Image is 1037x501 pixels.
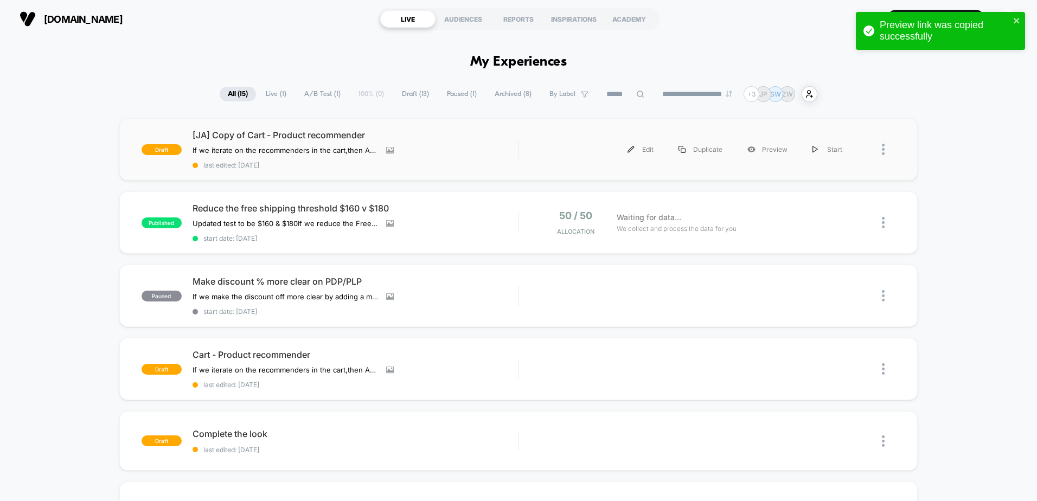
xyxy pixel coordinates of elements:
[394,87,437,101] span: Draft ( 13 )
[20,11,36,27] img: Visually logo
[996,9,1017,30] div: JP
[782,90,793,98] p: ZW
[436,10,491,28] div: AUDIENCES
[193,130,518,140] span: [JA] Copy of Cart - Product recommender
[220,87,256,101] span: All ( 15 )
[142,435,182,446] span: draft
[617,223,737,234] span: We collect and process the data for you
[615,137,666,162] div: Edit
[470,54,567,70] h1: My Experiences
[617,211,681,223] span: Waiting for data...
[800,137,855,162] div: Start
[193,161,518,169] span: last edited: [DATE]
[557,228,594,235] span: Allocation
[258,87,295,101] span: Live ( 1 )
[142,217,182,228] span: published
[882,217,885,228] img: close
[193,203,518,214] span: Reduce the free shipping threshold $160 v $180
[546,10,601,28] div: INSPIRATIONS
[380,10,436,28] div: LIVE
[142,144,182,155] span: draft
[882,144,885,155] img: close
[16,10,126,28] button: [DOMAIN_NAME]
[193,365,378,374] span: If we iterate on the recommenders in the cart,then AOV will increase,because personalisation in t...
[993,8,1021,30] button: JP
[601,10,657,28] div: ACADEMY
[439,87,485,101] span: Paused ( 1 )
[142,291,182,301] span: paused
[882,290,885,301] img: close
[882,435,885,447] img: close
[1013,16,1021,27] button: close
[770,90,781,98] p: SW
[735,137,800,162] div: Preview
[142,364,182,375] span: draft
[678,146,686,153] img: menu
[193,446,518,454] span: last edited: [DATE]
[726,91,732,97] img: end
[880,20,1010,42] div: Preview link was copied successfully
[882,363,885,375] img: close
[44,14,123,25] span: [DOMAIN_NAME]
[666,137,735,162] div: Duplicate
[193,234,518,242] span: start date: [DATE]
[559,210,592,221] span: 50 / 50
[812,146,818,153] img: menu
[744,86,759,102] div: + 3
[759,90,767,98] p: JP
[193,381,518,389] span: last edited: [DATE]
[193,276,518,287] span: Make discount % more clear on PDP/PLP
[549,90,575,98] span: By Label
[193,292,378,301] span: If we make the discount off more clear by adding a marker,then Add to Carts & CR will increase,be...
[193,307,518,316] span: start date: [DATE]
[628,146,635,153] img: menu
[193,219,378,228] span: Updated test to be $160 & $180If we reduce the Free Shipping threshold to $150,$160 & $180,then c...
[491,10,546,28] div: REPORTS
[193,146,378,155] span: If we iterate on the recommenders in the cart,then AOV will increase,because personalisation in t...
[193,428,518,439] span: Complete the look
[296,87,349,101] span: A/B Test ( 1 )
[193,349,518,360] span: Cart - Product recommender
[487,87,540,101] span: Archived ( 8 )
